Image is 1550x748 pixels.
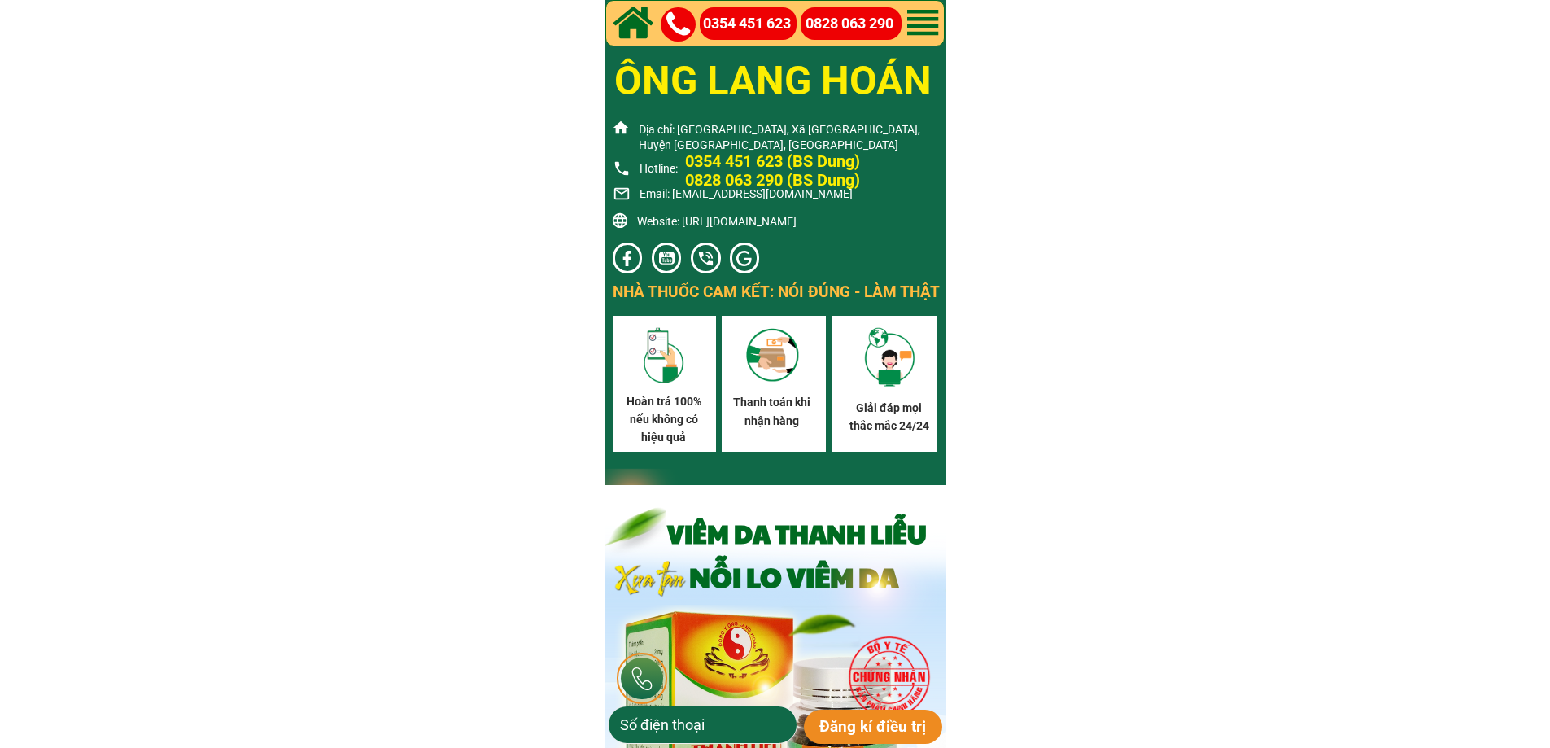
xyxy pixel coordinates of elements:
p: Hotline: [640,161,877,177]
div: NHÀ THUỐC CAM KẾT: NÓI ĐÚNG - LÀM THẬT [588,280,965,304]
h3: Hoàn trả 100% nếu không có hiệu quả [622,392,705,447]
a: 0354 451 623 [703,12,799,36]
h3: VIÊM DA THANH LIỄU [667,518,961,549]
a: 0828 063 290 (BS Dung) [685,172,928,188]
h3: Thanh toán khi nhận hàng [733,393,810,430]
h3: ÔNG LANG HOÁN [614,50,941,113]
h3: Giải đáp mọi thắc mắc 24/24 [845,399,933,435]
input: Số điện thoại [616,706,789,743]
a: 0828 063 290 [806,12,902,36]
a: 0354 451 623 (BS Dung) [685,153,928,169]
h3: NỖI LO VIÊM DA [689,560,948,593]
p: Email: [EMAIL_ADDRESS][DOMAIN_NAME] [640,186,877,203]
p: Địa chỉ: [GEOGRAPHIC_DATA], Xã [GEOGRAPHIC_DATA], Huyện [GEOGRAPHIC_DATA], [GEOGRAPHIC_DATA] [639,122,939,154]
p: Đăng kí điều trị [804,710,943,744]
p: Website: [URL][DOMAIN_NAME] [637,214,942,230]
